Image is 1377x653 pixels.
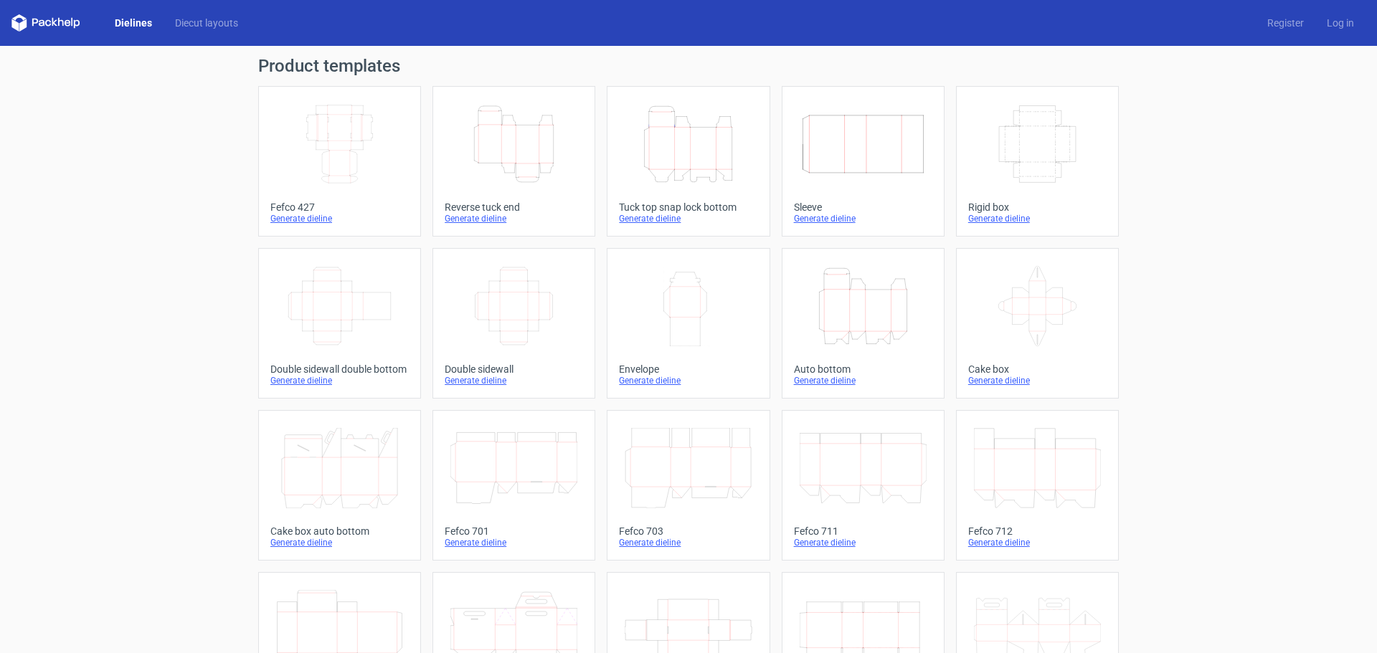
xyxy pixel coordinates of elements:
[782,86,945,237] a: SleeveGenerate dieline
[619,363,757,375] div: Envelope
[607,86,770,237] a: Tuck top snap lock bottomGenerate dieline
[968,537,1107,548] div: Generate dieline
[619,537,757,548] div: Generate dieline
[270,537,409,548] div: Generate dieline
[445,363,583,375] div: Double sidewall
[445,525,583,537] div: Fefco 701
[619,375,757,386] div: Generate dieline
[270,363,409,375] div: Double sidewall double bottom
[1315,16,1366,30] a: Log in
[270,375,409,386] div: Generate dieline
[445,375,583,386] div: Generate dieline
[258,86,421,237] a: Fefco 427Generate dieline
[103,16,164,30] a: Dielines
[956,410,1119,561] a: Fefco 712Generate dieline
[968,375,1107,386] div: Generate dieline
[607,410,770,561] a: Fefco 703Generate dieline
[258,57,1119,75] h1: Product templates
[968,201,1107,213] div: Rigid box
[270,525,409,537] div: Cake box auto bottom
[445,213,583,224] div: Generate dieline
[445,537,583,548] div: Generate dieline
[445,201,583,213] div: Reverse tuck end
[956,86,1119,237] a: Rigid boxGenerate dieline
[782,410,945,561] a: Fefco 711Generate dieline
[794,537,932,548] div: Generate dieline
[619,201,757,213] div: Tuck top snap lock bottom
[432,410,595,561] a: Fefco 701Generate dieline
[270,213,409,224] div: Generate dieline
[164,16,250,30] a: Diecut layouts
[794,213,932,224] div: Generate dieline
[794,375,932,386] div: Generate dieline
[258,410,421,561] a: Cake box auto bottomGenerate dieline
[619,525,757,537] div: Fefco 703
[432,86,595,237] a: Reverse tuck endGenerate dieline
[794,201,932,213] div: Sleeve
[968,213,1107,224] div: Generate dieline
[1256,16,1315,30] a: Register
[968,363,1107,375] div: Cake box
[782,248,945,399] a: Auto bottomGenerate dieline
[258,248,421,399] a: Double sidewall double bottomGenerate dieline
[432,248,595,399] a: Double sidewallGenerate dieline
[607,248,770,399] a: EnvelopeGenerate dieline
[956,248,1119,399] a: Cake boxGenerate dieline
[619,213,757,224] div: Generate dieline
[794,363,932,375] div: Auto bottom
[270,201,409,213] div: Fefco 427
[794,525,932,537] div: Fefco 711
[968,525,1107,537] div: Fefco 712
